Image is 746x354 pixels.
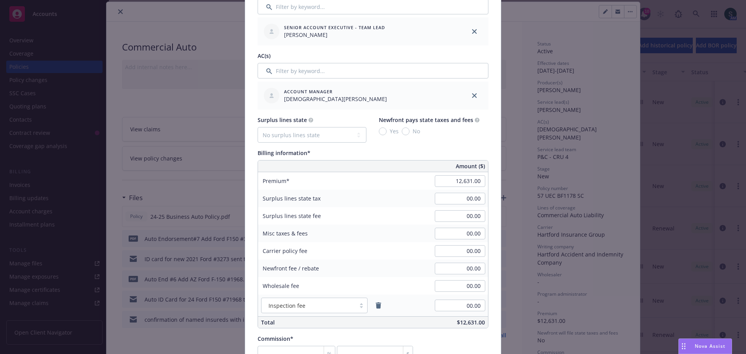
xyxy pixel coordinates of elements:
[258,335,293,342] span: Commission*
[435,280,485,292] input: 0.00
[470,91,479,100] a: close
[374,301,383,310] a: remove
[695,343,725,349] span: Nova Assist
[679,339,688,354] div: Drag to move
[402,127,410,135] input: No
[258,63,488,78] input: Filter by keyword...
[456,162,485,170] span: Amount ($)
[284,24,385,31] span: Senior Account Executive - Team Lead
[678,338,732,354] button: Nova Assist
[470,27,479,36] a: close
[379,116,473,124] span: Newfront pays state taxes and fees
[258,116,307,124] span: Surplus lines state
[284,31,385,39] span: [PERSON_NAME]
[263,177,289,185] span: Premium
[435,300,485,311] input: 0.00
[263,195,321,202] span: Surplus lines state tax
[284,95,387,103] span: [DEMOGRAPHIC_DATA][PERSON_NAME]
[435,228,485,239] input: 0.00
[263,212,321,220] span: Surplus lines state fee
[263,230,308,237] span: Misc taxes & fees
[413,127,420,135] span: No
[261,319,275,326] span: Total
[390,127,399,135] span: Yes
[265,302,352,310] span: Inspection fee
[435,175,485,187] input: 0.00
[435,263,485,274] input: 0.00
[435,210,485,222] input: 0.00
[379,127,387,135] input: Yes
[457,319,485,326] span: $12,631.00
[258,52,270,59] span: AC(s)
[263,282,299,289] span: Wholesale fee
[268,302,305,310] span: Inspection fee
[258,149,310,157] span: Billing information*
[263,247,307,255] span: Carrier policy fee
[284,88,387,95] span: Account Manager
[435,245,485,257] input: 0.00
[435,193,485,204] input: 0.00
[263,265,319,272] span: Newfront fee / rebate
